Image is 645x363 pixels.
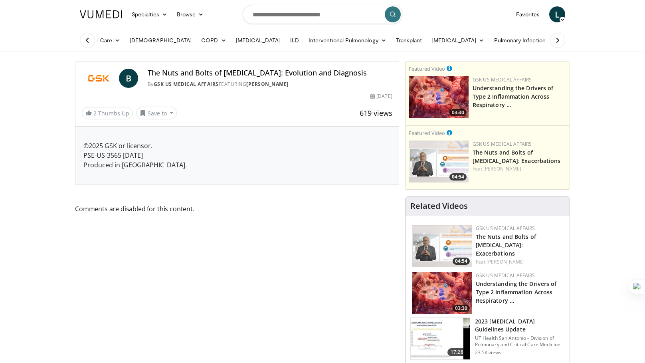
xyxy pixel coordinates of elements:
a: L [549,6,565,22]
a: Pulmonary Infection [489,32,558,48]
a: GSK US Medical Affairs [476,272,535,279]
a: 03:30 [409,76,469,118]
a: The Nuts and Bolts of [MEDICAL_DATA]: Exacerbations [473,149,561,165]
a: GSK US Medical Affairs [473,76,532,83]
div: Feat. [476,258,563,266]
div: By FEATURING [148,81,392,88]
span: Comments are disabled for this content. [75,204,399,214]
button: Save to [136,107,177,119]
a: GSK US Medical Affairs [476,225,535,232]
img: VuMedi Logo [80,10,122,18]
a: Understanding the Drivers of Type 2 Inflammation Across Respiratory … [476,280,557,304]
span: 03:30 [449,109,467,116]
a: [DEMOGRAPHIC_DATA] [125,32,196,48]
a: 2 Thumbs Up [82,107,133,119]
a: 04:54 [409,141,469,182]
img: c2a2685b-ef94-4fc2-90e1-739654430920.png.150x105_q85_crop-smart_upscale.png [412,272,472,314]
a: 17:28 2023 [MEDICAL_DATA] Guidelines Update UT Health San Antonio - Division of Pulmonary and Cri... [410,317,565,360]
h3: 2023 [MEDICAL_DATA] Guidelines Update [475,317,565,333]
a: [PERSON_NAME] [246,81,289,87]
a: Favorites [511,6,544,22]
img: 115e3ffd-dfda-40a8-9c6e-2699a402c261.png.150x105_q85_crop-smart_upscale.png [409,141,469,182]
a: [PERSON_NAME] [483,165,521,172]
a: The Nuts and Bolts of [MEDICAL_DATA]: Exacerbations [476,233,536,257]
a: Understanding the Drivers of Type 2 Inflammation Across Respiratory … [473,84,554,109]
a: COPD [196,32,231,48]
span: 17:28 [447,348,467,356]
a: Browse [172,6,209,22]
a: GSK US Medical Affairs [154,81,219,87]
img: 9f1c6381-f4d0-4cde-93c4-540832e5bbaf.150x105_q85_crop-smart_upscale.jpg [411,318,470,359]
a: ILD [285,32,304,48]
a: Interventional Pulmonology [304,32,391,48]
a: B [119,69,138,88]
span: 03:30 [453,305,470,312]
a: 03:30 [412,272,472,314]
a: [PERSON_NAME] [487,258,524,265]
h4: The Nuts and Bolts of [MEDICAL_DATA]: Evolution and Diagnosis [148,69,392,77]
a: Specialties [127,6,172,22]
img: c2a2685b-ef94-4fc2-90e1-739654430920.png.150x105_q85_crop-smart_upscale.png [409,76,469,118]
p: ©2025 GSK or licensor. PSE-US-3565 [DATE] Produced in [GEOGRAPHIC_DATA]. [83,141,391,170]
input: Search topics, interventions [243,5,402,24]
a: Transplant [391,32,427,48]
span: 2 [93,109,97,117]
a: GSK US Medical Affairs [473,141,532,147]
span: 04:54 [453,258,470,265]
small: Featured Video [409,129,445,137]
a: 04:54 [412,225,472,267]
a: [MEDICAL_DATA] [427,32,489,48]
p: UT Health San Antonio - Division of Pulmonary and Critical Care Medicine [475,335,565,348]
h4: Related Videos [410,201,468,211]
a: [MEDICAL_DATA] [231,32,285,48]
img: GSK US Medical Affairs [82,69,116,88]
span: 04:54 [449,173,467,181]
img: 115e3ffd-dfda-40a8-9c6e-2699a402c261.png.150x105_q85_crop-smart_upscale.png [412,225,472,267]
span: 619 views [360,108,392,118]
small: Featured Video [409,65,445,72]
div: [DATE] [370,93,392,100]
p: 23.5K views [475,349,501,356]
div: Feat. [473,165,566,173]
